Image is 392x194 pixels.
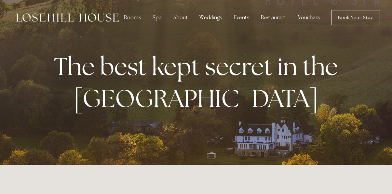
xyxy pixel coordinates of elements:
[256,11,291,24] div: Restaurant
[293,11,325,24] a: Vouchers
[54,50,343,114] strong: The best kept secret in the [GEOGRAPHIC_DATA]
[119,11,146,24] div: Rooms
[331,10,380,25] a: Book Your Stay
[16,13,119,22] img: Losehill House
[194,11,227,24] div: Weddings
[228,11,254,24] div: Events
[147,11,167,24] div: Spa
[168,11,193,24] div: About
